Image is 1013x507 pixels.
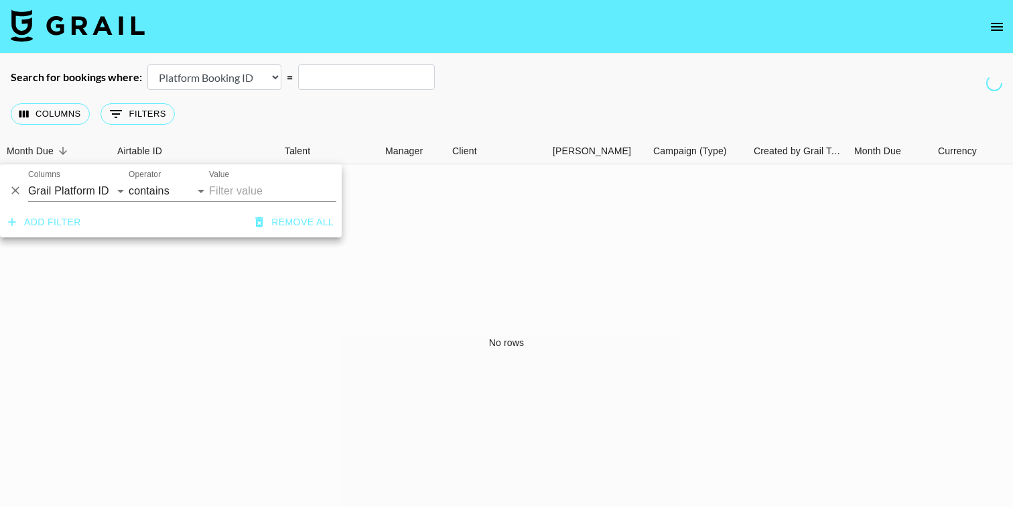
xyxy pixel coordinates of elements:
label: Operator [129,169,161,180]
div: Client [452,138,477,164]
div: Manager [379,138,446,164]
div: Currency [938,138,977,164]
img: Grail Talent [11,9,145,42]
div: Manager [385,138,423,164]
div: Campaign (Type) [653,138,727,164]
label: Columns [28,169,60,180]
button: Sort [54,142,72,160]
div: Created by Grail Team [754,138,845,164]
input: Filter value [209,180,336,202]
div: Talent [285,138,310,164]
button: Add filter [3,210,86,235]
div: [PERSON_NAME] [553,138,631,164]
div: Month Due [7,138,54,164]
div: Month Due [848,138,931,164]
div: Search for bookings where: [11,70,142,84]
div: Talent [278,138,379,164]
div: Client [446,138,546,164]
label: Value [209,169,229,180]
div: Airtable ID [111,138,278,164]
div: Currency [931,138,998,164]
button: Remove all [250,210,339,235]
button: Select columns [11,103,90,125]
div: Created by Grail Team [747,138,848,164]
div: = [287,70,293,84]
span: Refreshing managers, users, talent, clients, campaigns... [986,74,1003,92]
button: Delete [5,180,25,201]
div: Booker [546,138,647,164]
button: open drawer [984,13,1010,40]
div: Campaign (Type) [647,138,747,164]
button: Show filters [100,103,175,125]
div: Airtable ID [117,138,162,164]
div: Month Due [854,138,901,164]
